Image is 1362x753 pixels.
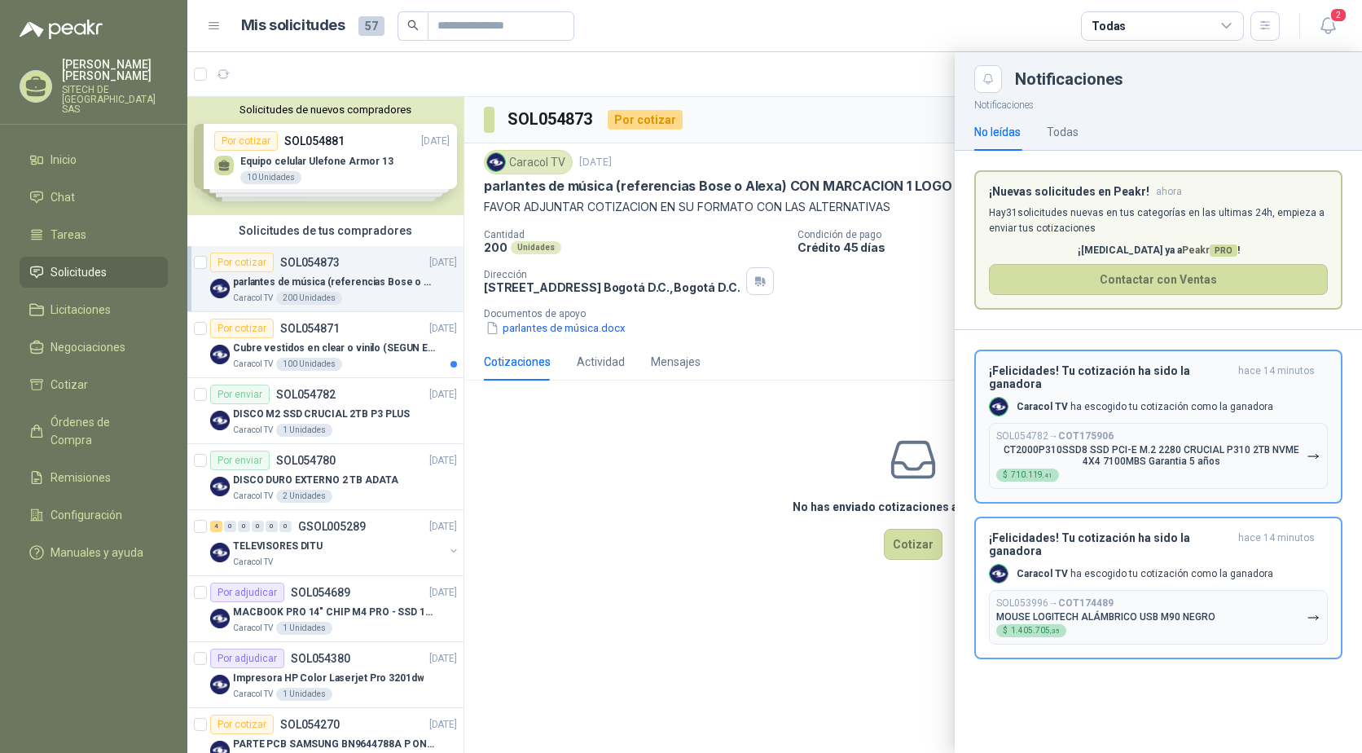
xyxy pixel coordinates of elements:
[20,257,168,288] a: Solicitudes
[20,219,168,250] a: Tareas
[1182,244,1237,256] span: Peakr
[20,294,168,325] a: Licitaciones
[20,462,168,493] a: Remisiones
[1092,17,1126,35] div: Todas
[1011,627,1060,635] span: 1.405.705
[241,14,345,37] h1: Mis solicitudes
[20,332,168,363] a: Negociaciones
[1050,627,1060,635] span: ,35
[955,93,1362,113] p: Notificaciones
[20,407,168,456] a: Órdenes de Compra
[974,350,1342,504] button: ¡Felicidades! Tu cotización ha sido la ganadorahace 14 minutos Company LogoCaracol TV ha escogido...
[51,301,111,319] span: Licitaciones
[51,376,88,394] span: Cotizar
[62,59,168,81] p: [PERSON_NAME] [PERSON_NAME]
[1058,597,1114,609] b: COT174489
[51,506,122,524] span: Configuración
[358,16,384,36] span: 57
[996,597,1114,610] p: SOL053996 →
[51,226,86,244] span: Tareas
[1017,400,1273,414] p: ha escogido tu cotización como la ganadora
[990,398,1008,416] img: Company Logo
[996,624,1066,637] div: $
[20,20,103,39] img: Logo peakr
[1238,364,1315,390] span: hace 14 minutos
[996,444,1307,467] p: CT2000P310SSD8 SSD PCI-E M.2 2280 CRUCIAL P310 2TB NVME 4X4 7100MBS Garantia 5 años
[1015,71,1342,87] div: Notificaciones
[1017,567,1273,581] p: ha escogido tu cotización como la ganadora
[1011,471,1052,479] span: 710.119
[51,338,125,356] span: Negociaciones
[989,264,1328,295] button: Contactar con Ventas
[20,182,168,213] a: Chat
[996,430,1114,443] p: SOL054782 →
[974,123,1021,141] div: No leídas
[20,500,168,531] a: Configuración
[1017,401,1068,412] b: Caracol TV
[990,565,1008,583] img: Company Logo
[51,188,75,206] span: Chat
[989,590,1328,645] button: SOL053996→COT174489MOUSE LOGITECH ALÁMBRICO USB M90 NEGRO$1.405.705,35
[1238,531,1315,557] span: hace 14 minutos
[974,65,1002,93] button: Close
[51,263,107,281] span: Solicitudes
[51,413,152,449] span: Órdenes de Compra
[989,531,1232,557] h3: ¡Felicidades! Tu cotización ha sido la ganadora
[989,364,1232,390] h3: ¡Felicidades! Tu cotización ha sido la ganadora
[1047,123,1079,141] div: Todas
[1313,11,1342,41] button: 2
[989,423,1328,489] button: SOL054782→COT175906CT2000P310SSD8 SSD PCI-E M.2 2280 CRUCIAL P310 2TB NVME 4X4 7100MBS Garantia 5...
[989,243,1328,258] p: ¡[MEDICAL_DATA] ya a !
[989,185,1149,199] h3: ¡Nuevas solicitudes en Peakr!
[1043,472,1052,479] span: ,41
[407,20,419,31] span: search
[51,544,143,561] span: Manuales y ayuda
[51,469,111,487] span: Remisiones
[996,469,1059,482] div: $
[62,85,168,114] p: SITECH DE [GEOGRAPHIC_DATA] SAS
[1058,430,1114,442] b: COT175906
[20,369,168,400] a: Cotizar
[989,205,1328,236] p: Hay 31 solicitudes nuevas en tus categorías en las ultimas 24h, empieza a enviar tus cotizaciones
[51,151,77,169] span: Inicio
[20,144,168,175] a: Inicio
[996,611,1215,623] p: MOUSE LOGITECH ALÁMBRICO USB M90 NEGRO
[1156,185,1182,199] span: ahora
[974,517,1342,659] button: ¡Felicidades! Tu cotización ha sido la ganadorahace 14 minutos Company LogoCaracol TV ha escogido...
[20,537,168,568] a: Manuales y ayuda
[1017,568,1068,579] b: Caracol TV
[1329,7,1347,23] span: 2
[1210,244,1237,257] span: PRO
